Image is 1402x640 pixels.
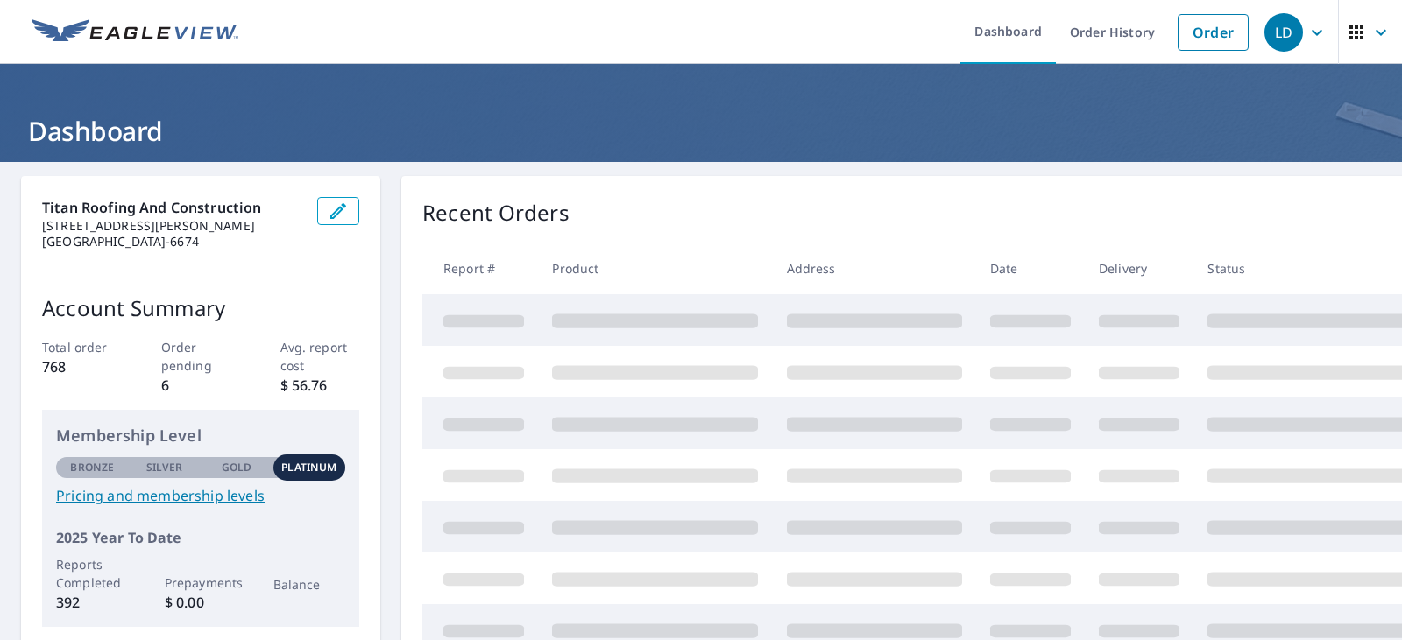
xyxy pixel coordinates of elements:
[1178,14,1249,51] a: Order
[222,460,251,475] p: Gold
[422,243,538,294] th: Report #
[161,338,241,375] p: Order pending
[281,460,336,475] p: Platinum
[280,338,360,375] p: Avg. report cost
[42,356,122,377] p: 768
[70,460,114,475] p: Bronze
[538,243,772,294] th: Product
[42,234,303,250] p: [GEOGRAPHIC_DATA]-6674
[280,375,360,396] p: $ 56.76
[56,424,345,447] p: Membership Level
[42,292,359,324] p: Account Summary
[1085,243,1193,294] th: Delivery
[422,197,570,229] p: Recent Orders
[273,575,346,594] p: Balance
[42,197,303,218] p: Titan Roofing And Construction
[165,592,237,613] p: $ 0.00
[56,485,345,506] a: Pricing and membership levels
[42,338,122,356] p: Total order
[42,218,303,234] p: [STREET_ADDRESS][PERSON_NAME]
[56,555,129,592] p: Reports Completed
[56,592,129,613] p: 392
[21,113,1381,149] h1: Dashboard
[773,243,976,294] th: Address
[976,243,1085,294] th: Date
[56,527,345,548] p: 2025 Year To Date
[146,460,183,475] p: Silver
[165,573,237,592] p: Prepayments
[32,19,238,46] img: EV Logo
[1264,13,1303,52] div: LD
[161,375,241,396] p: 6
